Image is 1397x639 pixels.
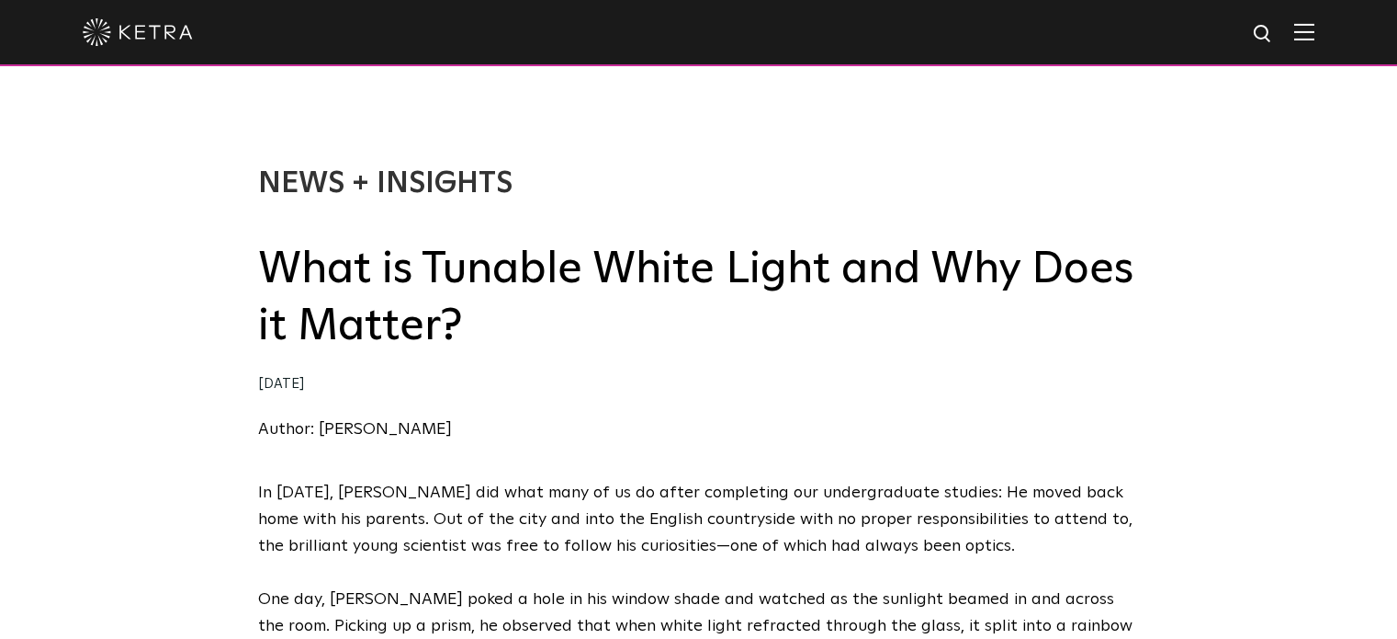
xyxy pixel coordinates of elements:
img: Hamburger%20Nav.svg [1294,23,1314,40]
h2: What is Tunable White Light and Why Does it Matter? [258,241,1140,356]
p: In [DATE], [PERSON_NAME] did what many of us do after completing our undergraduate studies: He mo... [258,480,1140,559]
img: ketra-logo-2019-white [83,18,193,46]
a: Author: [PERSON_NAME] [258,421,452,438]
div: [DATE] [258,371,1140,398]
a: News + Insights [258,169,513,199]
img: search icon [1252,23,1275,46]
